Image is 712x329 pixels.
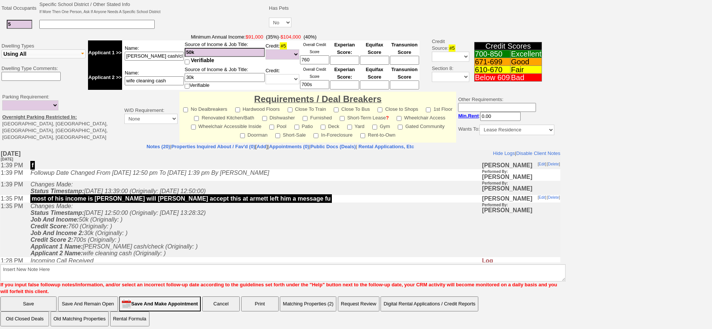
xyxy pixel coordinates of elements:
[334,107,339,112] input: Close To Bus
[300,80,329,89] input: Ask Customer: Do You Know Your Overall Credit Score
[246,34,263,40] font: $91,000
[184,65,265,90] td: Source of Income & Job Title: Verifiable
[372,125,377,130] input: Gym
[360,56,389,65] input: Ask Customer: Do You Know Your Equifax Credit Score
[360,80,389,89] input: Ask Customer: Do You Know Your Equifax Credit Score
[468,113,479,119] span: Rent
[421,33,470,91] td: Credit Source: Section 8:
[357,144,414,149] a: Rental Applications, Etc
[30,38,84,44] b: Status Timestamp:
[183,107,188,112] input: No Dealbreakers
[240,133,245,138] input: Doorman
[30,19,269,26] i: Followup Date Changed From [DATE] 12:50 pm To [DATE] 1:39 pm By [PERSON_NAME]
[303,43,326,54] font: Overall Credit Score
[313,130,352,138] label: In-Foreclosure
[0,282,557,294] font: If you input false followup notes/information, and/or select an incorrect follow-up date accordin...
[449,45,455,52] span: #5
[185,73,265,82] input: #4
[482,31,508,35] b: Performed By:
[456,92,556,143] td: Other Requirements:
[303,113,332,121] label: Furnished
[294,125,299,130] input: Patio
[30,44,331,53] p: most of his income is [PERSON_NAME] will [PERSON_NAME] accept this at armett left him a message fu
[194,113,254,121] label: Renovated Kitchen/Bath
[30,100,82,106] b: Applicant 2 Name:
[426,107,431,112] input: 1st Floor
[334,104,370,113] label: Close To Bus
[493,0,515,6] a: Hide Logs
[88,40,122,65] td: Applicant 1 >>
[398,121,445,130] label: Gated Community
[191,121,261,130] label: Wheelchair Accessible Inside
[548,12,558,16] a: Delete
[265,65,300,90] td: Credit:
[191,57,214,63] span: Verifiable
[510,66,542,74] td: Fair
[191,125,196,130] input: Wheelchair Accessible Inside
[510,58,542,66] td: Good
[378,104,418,113] label: Close to Shops
[458,113,479,119] b: Min.
[254,94,382,104] font: Requirements / Deal Breakers
[30,80,84,86] b: Job And Income 2:
[510,74,542,82] td: Bad
[30,107,93,114] i: Incoming Call Received
[235,107,240,112] input: Hardwood Floors
[372,121,390,130] label: Gym
[1,49,86,58] button: Using All
[303,116,307,121] input: Furnished
[2,114,77,120] u: Overnight Parking Restricted In:
[386,115,389,121] a: ?
[240,130,267,138] label: Doorman
[185,48,265,57] input: #4
[300,55,329,64] input: Ask Customer: Do You Know Your Overall Credit Score
[474,58,510,66] td: 671-699
[235,104,280,113] label: Hardwood Floors
[110,311,149,326] button: Rental Formula
[30,93,82,100] b: Applicant 1 Name:
[58,296,118,311] input: Save And Remain Open
[482,51,532,63] b: [PERSON_NAME]
[119,296,201,311] input: Save And Make Appointment
[334,42,355,55] font: Experian Score:
[303,34,316,40] font: (40%)
[458,126,554,132] nobr: Wants To:
[310,144,356,149] a: Public Docs (Deals)
[171,144,255,149] a: Properties Inquired About / Fav'd (0)
[88,34,419,40] span: -
[171,144,268,149] b: [ ]
[390,56,419,65] input: Ask Customer: Do You Know Your Transunion Credit Score
[294,121,313,130] label: Patio
[458,113,521,119] nobr: :
[347,121,365,130] label: Yard
[482,12,532,18] b: [PERSON_NAME]
[378,107,382,112] input: Close to Shops
[262,116,267,121] input: Dishwasher
[474,74,510,82] td: Below 609
[482,53,508,57] b: Performed By:
[397,116,402,121] input: Wheelchair Access
[0,264,566,281] textarea: Insert New Note Here
[7,20,32,29] input: #2
[257,144,266,149] a: Add
[340,116,345,121] input: Short-Term Lease?
[338,296,379,311] button: Request Review
[474,66,510,74] td: 610-670
[122,92,179,143] td: W/D Requirement:
[30,11,34,19] p: f
[241,296,279,311] button: Print
[0,7,13,11] font: [DATE]
[281,34,301,40] font: $104,000
[474,50,510,58] td: 700-850
[426,104,452,113] label: 1st Floor
[122,40,184,65] td: Name:
[381,296,478,311] button: Digital Rental Applications / Credit Reports
[482,18,532,30] b: [PERSON_NAME]
[303,67,326,79] font: Overall Credit Score
[334,67,355,80] font: Experian Score:
[39,10,160,14] font: If More Then One Person, Ask If Anyone Needs A Specific School District
[390,80,419,89] input: Ask Customer: Do You Know Your Transunion Credit Score
[0,296,57,311] input: Save
[537,45,546,49] font: [ ]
